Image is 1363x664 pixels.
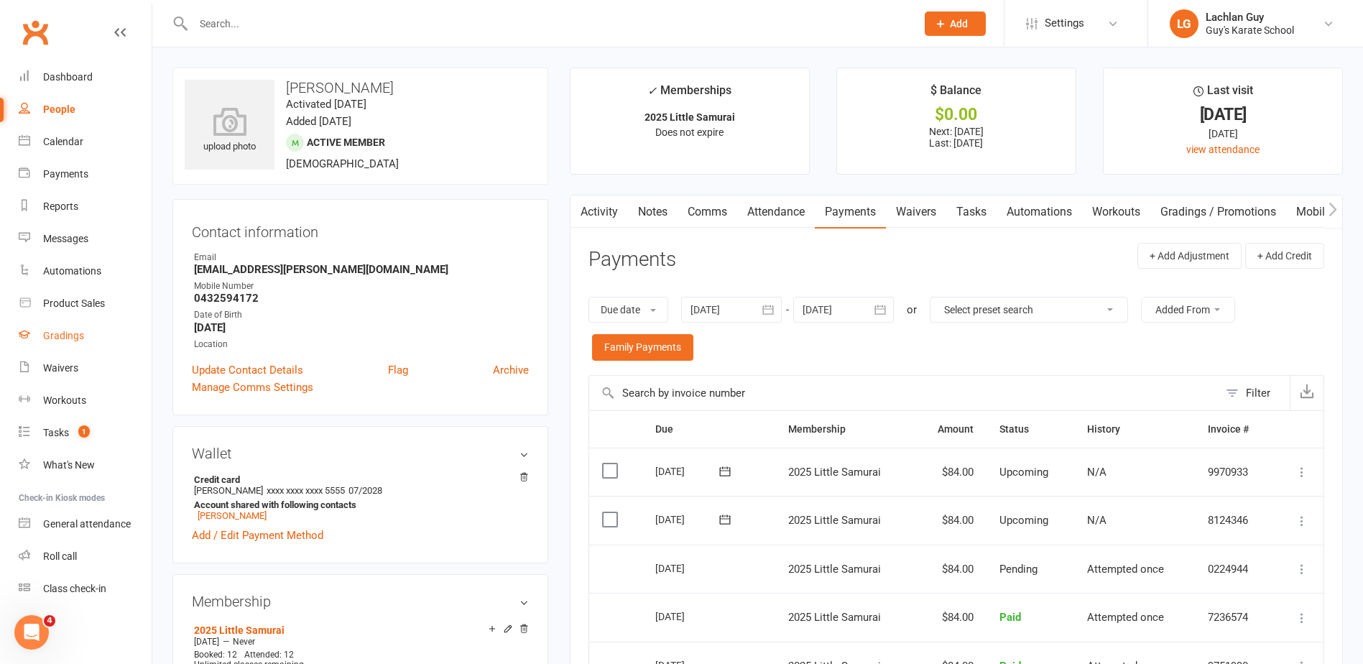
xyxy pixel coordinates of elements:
div: $0.00 [850,107,1063,122]
span: Settings [1045,7,1084,40]
a: Automations [997,195,1082,229]
th: Amount [914,411,987,448]
span: Does not expire [655,126,724,138]
a: Tasks [946,195,997,229]
span: Never [233,637,255,647]
a: Family Payments [592,334,693,360]
span: Add [950,18,968,29]
a: Workouts [1082,195,1150,229]
button: Added From [1141,297,1235,323]
h3: Wallet [192,446,529,461]
th: Status [987,411,1074,448]
a: Reports [19,190,152,223]
td: $84.00 [914,496,987,545]
iframe: Intercom live chat [14,615,49,650]
td: 0224944 [1195,545,1273,594]
a: Roll call [19,540,152,573]
a: Waivers [19,352,152,384]
input: Search by invoice number [589,376,1219,410]
a: Gradings / Promotions [1150,195,1286,229]
a: Comms [678,195,737,229]
a: General attendance kiosk mode [19,508,152,540]
div: Product Sales [43,298,105,309]
div: [DATE] [655,557,721,579]
span: N/A [1087,466,1106,479]
span: 2025 Little Samurai [788,466,881,479]
a: 2025 Little Samurai [194,624,285,636]
td: $84.00 [914,545,987,594]
a: Flag [388,361,408,379]
a: Archive [493,361,529,379]
strong: Credit card [194,474,522,485]
div: Messages [43,233,88,244]
div: Location [194,338,529,351]
a: Payments [815,195,886,229]
td: 8124346 [1195,496,1273,545]
span: Active member [307,137,385,148]
span: Pending [999,563,1038,576]
a: Waivers [886,195,946,229]
span: 1 [78,425,90,438]
button: Due date [588,297,668,323]
div: Automations [43,265,101,277]
td: $84.00 [914,593,987,642]
input: Search... [189,14,906,34]
div: Calendar [43,136,83,147]
span: 2025 Little Samurai [788,611,881,624]
a: view attendance [1186,144,1260,155]
th: Invoice # [1195,411,1273,448]
a: Activity [570,195,628,229]
button: Filter [1219,376,1290,410]
span: Booked: 12 [194,650,237,660]
div: People [43,103,75,115]
a: Dashboard [19,61,152,93]
th: Membership [775,411,914,448]
strong: [EMAIL_ADDRESS][PERSON_NAME][DOMAIN_NAME] [194,263,529,276]
a: Add / Edit Payment Method [192,527,323,544]
div: Lachlan Guy [1206,11,1294,24]
div: $ Balance [930,81,981,107]
a: [PERSON_NAME] [198,510,267,521]
div: Memberships [647,81,731,108]
div: General attendance [43,518,131,530]
strong: [DATE] [194,321,529,334]
td: $84.00 [914,448,987,497]
a: Class kiosk mode [19,573,152,605]
time: Activated [DATE] [286,98,366,111]
span: Attempted once [1087,611,1164,624]
strong: 0432594172 [194,292,529,305]
span: Attended: 12 [244,650,294,660]
div: Class check-in [43,583,106,594]
div: Email [194,251,529,264]
a: Calendar [19,126,152,158]
strong: 2025 Little Samurai [644,111,735,123]
i: ✓ [647,84,657,98]
td: 9970933 [1195,448,1273,497]
a: Manage Comms Settings [192,379,313,396]
div: What's New [43,459,95,471]
div: upload photo [185,107,274,155]
span: [DEMOGRAPHIC_DATA] [286,157,399,170]
div: Workouts [43,395,86,406]
h3: [PERSON_NAME] [185,80,536,96]
a: What's New [19,449,152,481]
span: 2025 Little Samurai [788,563,881,576]
div: [DATE] [1117,107,1329,122]
a: Messages [19,223,152,255]
h3: Membership [192,594,529,609]
button: + Add Adjustment [1137,243,1242,269]
th: Due [642,411,775,448]
time: Added [DATE] [286,115,351,128]
div: Dashboard [43,71,93,83]
span: xxxx xxxx xxxx 5555 [267,485,345,496]
span: Upcoming [999,514,1048,527]
li: [PERSON_NAME] [192,472,529,523]
div: [DATE] [655,460,721,482]
a: Product Sales [19,287,152,320]
button: Add [925,11,986,36]
th: History [1074,411,1195,448]
div: LG [1170,9,1198,38]
div: Reports [43,200,78,212]
a: Tasks 1 [19,417,152,449]
span: 4 [44,615,55,627]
